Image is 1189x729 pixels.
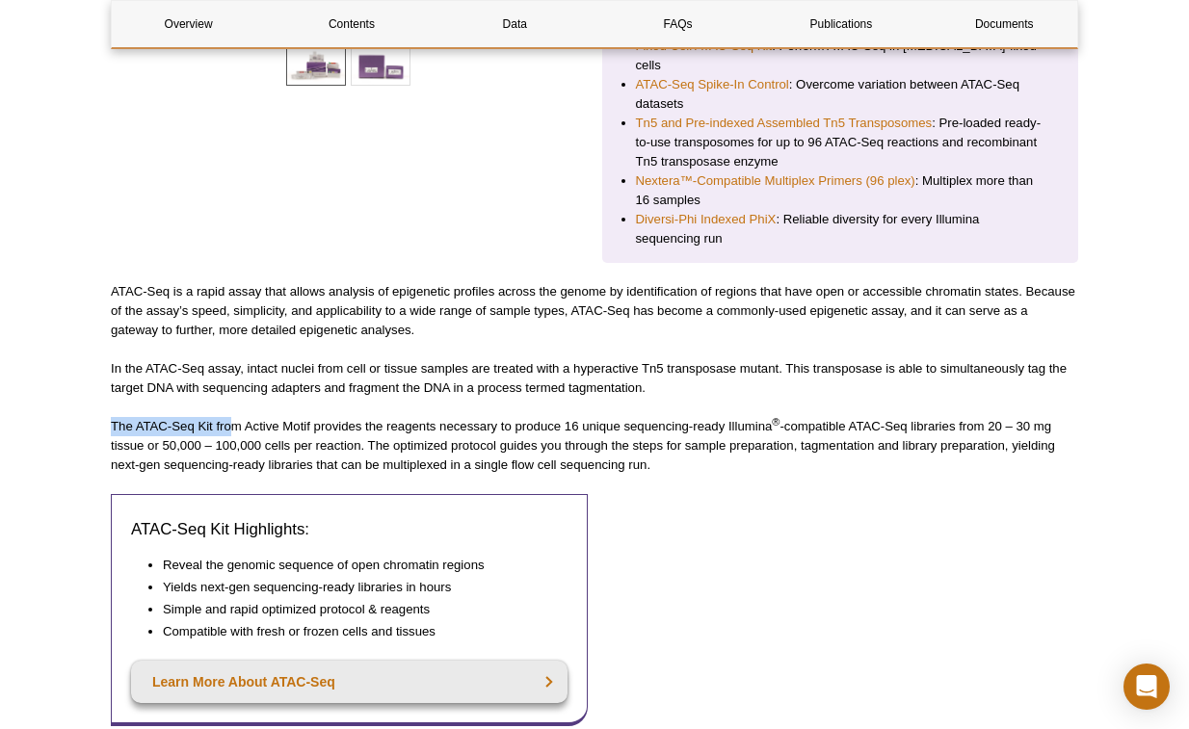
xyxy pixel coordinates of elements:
[111,282,1078,340] p: ATAC-Seq is a rapid assay that allows analysis of epigenetic profiles across the genome by identi...
[1123,664,1170,710] div: Open Intercom Messenger
[163,578,548,597] li: Yields next-gen sequencing-ready libraries in hours
[636,114,933,133] a: Tn5 and Pre-indexed Assembled Tn5 Transposomes
[438,1,592,47] a: Data
[131,661,568,703] a: Learn More About ATAC-Seq
[636,210,1045,248] li: : Reliable diversity for every Illumina sequencing run
[636,210,777,229] a: Diversi-Phi Indexed PhiX
[275,1,428,47] a: Contents
[163,600,548,619] li: Simple and rapid optimized protocol & reagents
[928,1,1081,47] a: Documents
[163,556,548,575] li: Reveal the genomic sequence of open chromatin regions
[772,416,779,428] sup: ®
[131,518,568,541] h3: ATAC-Seq Kit Highlights:
[111,417,1078,475] p: The ATAC-Seq Kit from Active Motif provides the reagents necessary to produce 16 unique sequencin...
[636,171,1045,210] li: : Multiplex more than 16 samples
[636,171,915,191] a: Nextera™-Compatible Multiplex Primers (96 plex)
[636,37,1045,75] li: : Perform ATAC-Seq in [MEDICAL_DATA]-fixed cells
[111,359,1078,398] p: In the ATAC-Seq assay, intact nuclei from cell or tissue samples are treated with a hyperactive T...
[764,1,917,47] a: Publications
[636,75,1045,114] li: : Overcome variation between ATAC-Seq datasets
[112,1,265,47] a: Overview
[636,114,1045,171] li: : Pre-loaded ready-to-use transposomes for up to 96 ATAC-Seq reactions and recombinant Tn5 transp...
[601,1,754,47] a: FAQs
[163,622,548,641] li: Compatible with fresh or frozen cells and tissues
[636,75,789,94] a: ATAC-Seq Spike-In Control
